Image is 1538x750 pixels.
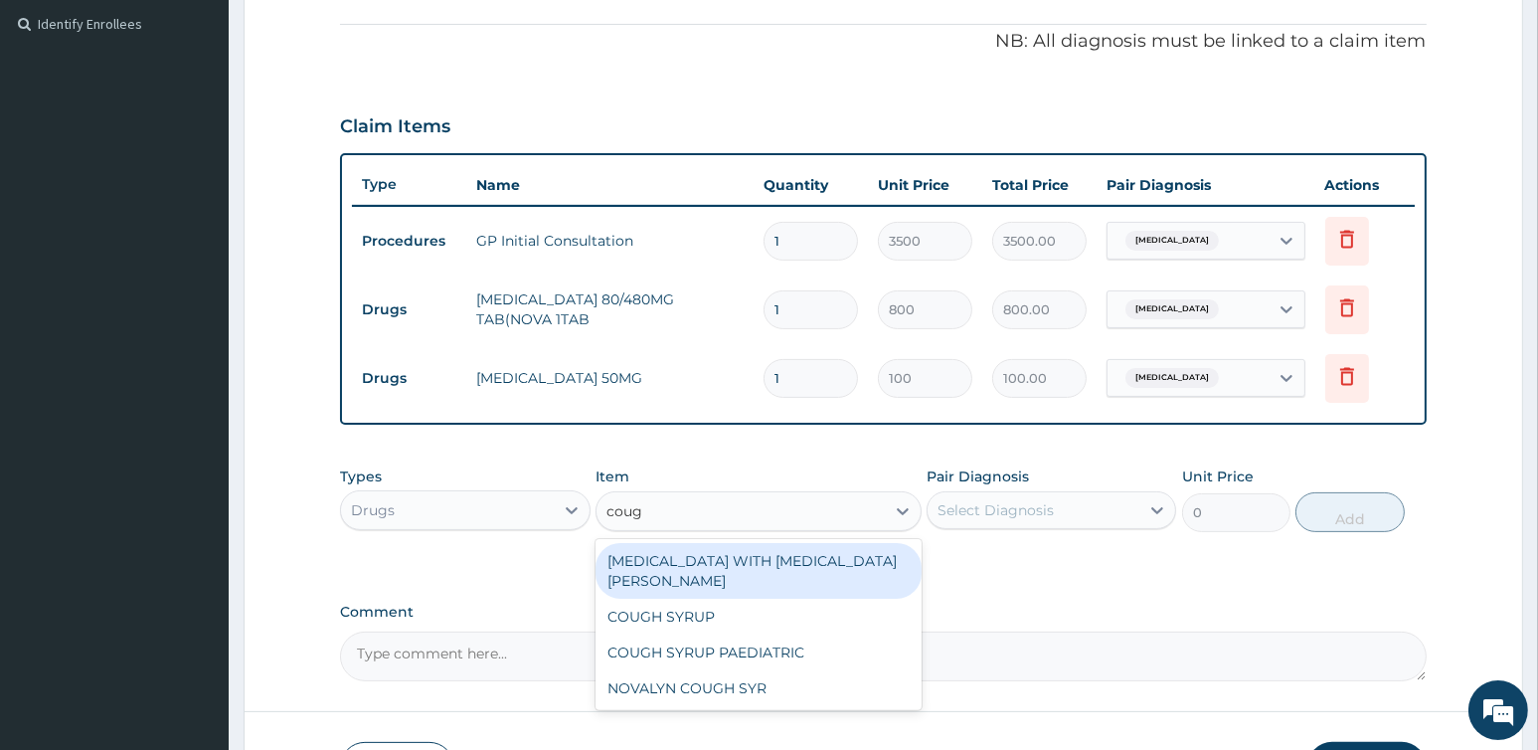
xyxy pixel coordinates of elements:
[1125,368,1219,388] span: [MEDICAL_DATA]
[868,165,982,205] th: Unit Price
[340,29,1426,55] p: NB: All diagnosis must be linked to a claim item
[326,10,374,58] div: Minimize live chat window
[596,467,629,486] label: Item
[466,165,753,205] th: Name
[1097,165,1315,205] th: Pair Diagnosis
[927,467,1029,486] label: Pair Diagnosis
[596,543,922,599] div: [MEDICAL_DATA] WITH [MEDICAL_DATA][PERSON_NAME]
[340,116,450,138] h3: Claim Items
[596,635,922,670] div: COUGH SYRUP PAEDIATRIC
[37,99,81,149] img: d_794563401_company_1708531726252_794563401
[115,251,274,452] span: We're online!
[466,221,753,261] td: GP Initial Consultation
[1315,165,1415,205] th: Actions
[352,166,466,203] th: Type
[938,500,1054,520] div: Select Diagnosis
[596,670,922,706] div: NOVALYN COUGH SYR
[340,604,1426,621] label: Comment
[352,360,466,397] td: Drugs
[1182,467,1254,486] label: Unit Price
[352,223,466,260] td: Procedures
[466,358,753,398] td: [MEDICAL_DATA] 50MG
[10,543,379,613] textarea: Type your message and hit 'Enter'
[1295,492,1404,532] button: Add
[1125,299,1219,319] span: [MEDICAL_DATA]
[351,500,395,520] div: Drugs
[466,280,753,339] td: [MEDICAL_DATA] 80/480MG TAB(NOVA 1TAB
[596,599,922,635] div: COUGH SYRUP
[1125,231,1219,251] span: [MEDICAL_DATA]
[103,111,334,137] div: Chat with us now
[352,291,466,328] td: Drugs
[982,165,1097,205] th: Total Price
[340,469,382,485] label: Types
[754,165,868,205] th: Quantity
